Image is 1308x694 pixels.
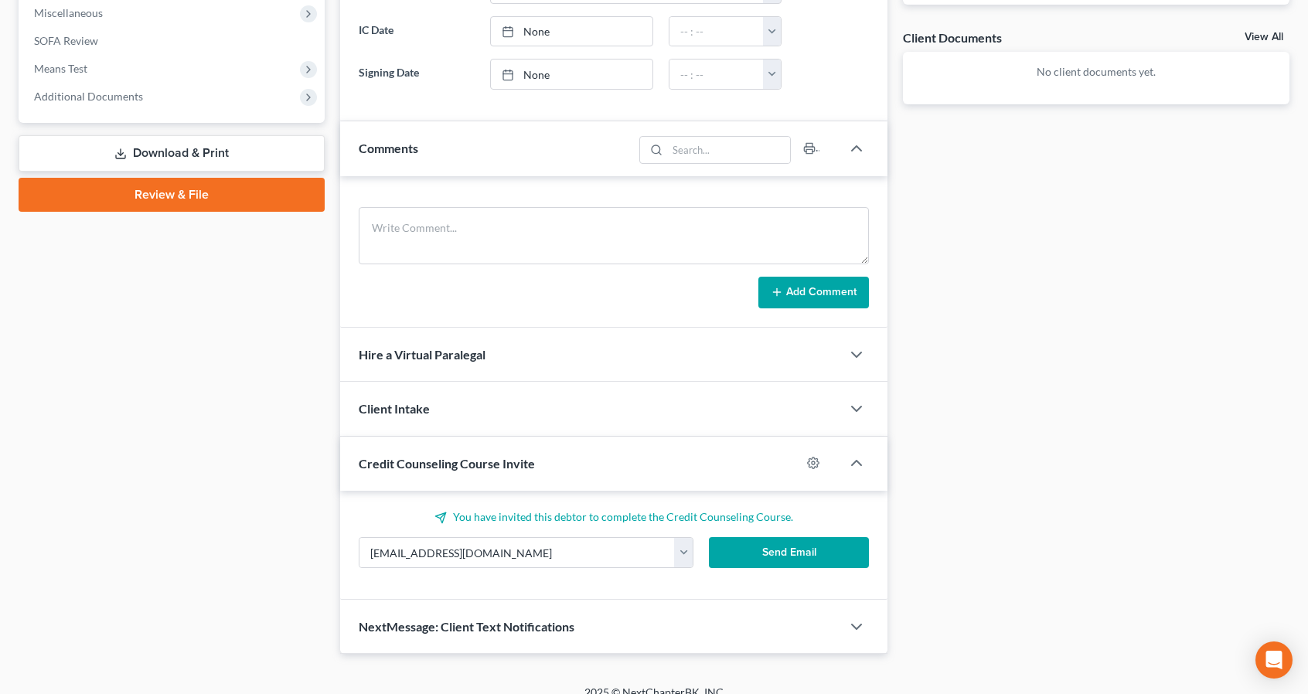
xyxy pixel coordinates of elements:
[359,619,574,634] span: NextMessage: Client Text Notifications
[34,90,143,103] span: Additional Documents
[351,16,482,47] label: IC Date
[359,538,675,567] input: Enter email
[359,141,418,155] span: Comments
[22,27,325,55] a: SOFA Review
[491,60,652,89] a: None
[491,17,652,46] a: None
[19,178,325,212] a: Review & File
[903,29,1002,46] div: Client Documents
[359,456,535,471] span: Credit Counseling Course Invite
[1245,32,1283,43] a: View All
[34,62,87,75] span: Means Test
[758,277,869,309] button: Add Comment
[1255,641,1293,679] div: Open Intercom Messenger
[34,6,103,19] span: Miscellaneous
[668,137,791,163] input: Search...
[669,60,764,89] input: -- : --
[669,17,764,46] input: -- : --
[351,59,482,90] label: Signing Date
[34,34,98,47] span: SOFA Review
[709,537,869,568] button: Send Email
[359,509,869,525] p: You have invited this debtor to complete the Credit Counseling Course.
[19,135,325,172] a: Download & Print
[915,64,1277,80] p: No client documents yet.
[359,347,485,362] span: Hire a Virtual Paralegal
[359,401,430,416] span: Client Intake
